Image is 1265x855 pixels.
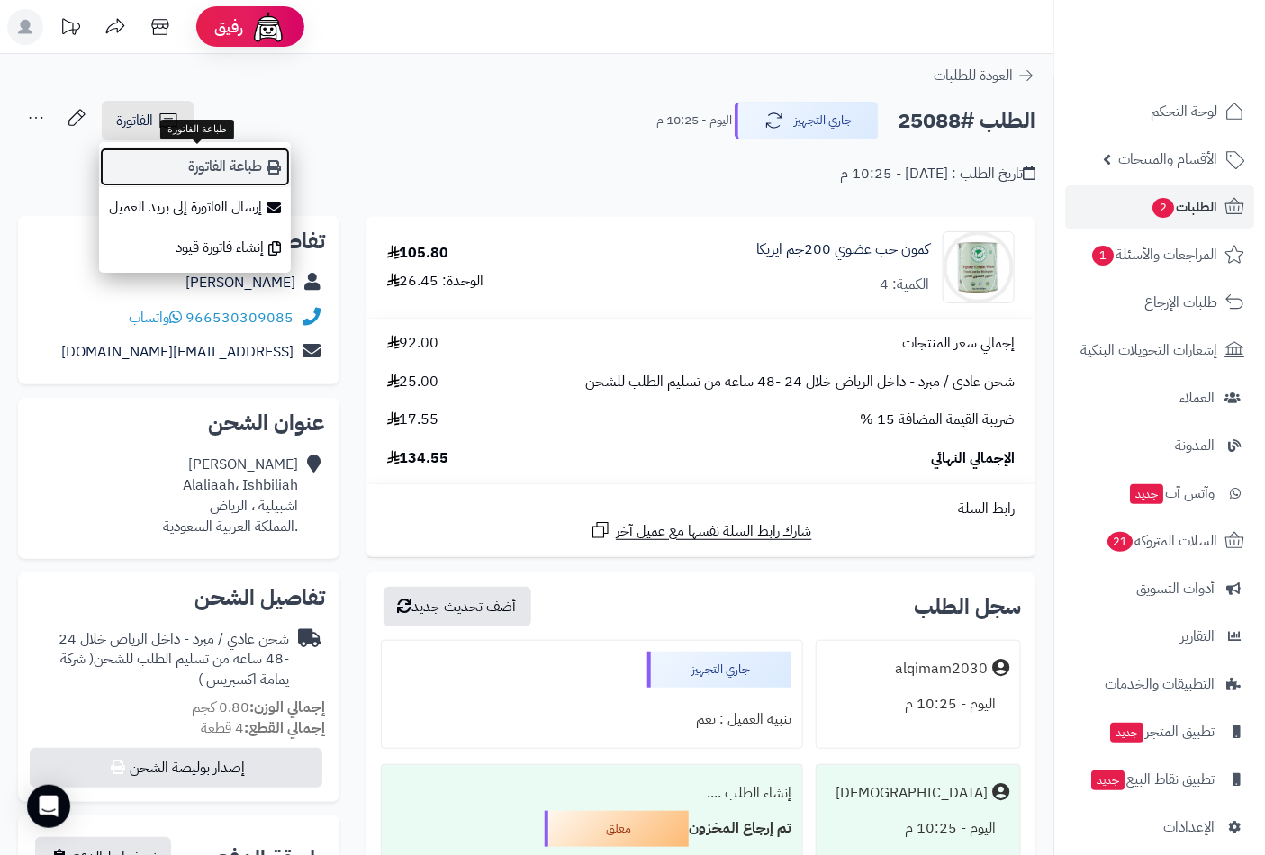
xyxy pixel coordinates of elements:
[374,499,1028,519] div: رابط السلة
[1152,198,1174,218] span: 2
[1065,615,1254,658] a: التقارير
[1105,671,1215,697] span: التطبيقات والخدمات
[27,785,70,828] div: Open Intercom Messenger
[1180,624,1215,649] span: التقارير
[1108,719,1215,744] span: تطبيق المتجر
[250,9,286,45] img: ai-face.png
[99,228,291,268] a: إنشاء فاتورة قيود
[840,164,1035,184] div: تاريخ الطلب : [DATE] - 10:25 م
[160,120,234,139] div: طباعة الفاتورة
[689,817,791,839] b: تم إرجاع المخزون
[129,307,182,328] a: واتساب
[1136,576,1215,601] span: أدوات التسويق
[1128,481,1215,506] span: وآتس آب
[1163,814,1215,840] span: الإعدادات
[1065,662,1254,706] a: التطبيقات والخدمات
[934,65,1013,86] span: العودة للطلبات
[244,717,325,739] strong: إجمالي القطع:
[1065,376,1254,419] a: العملاء
[32,412,325,434] h2: عنوان الشحن
[902,333,1015,354] span: إجمالي سعر المنتجات
[102,101,194,140] a: الفاتورة
[1089,767,1215,792] span: تطبيق نقاط البيع
[61,341,294,363] a: [EMAIL_ADDRESS][DOMAIN_NAME]
[99,187,291,228] a: إرسال الفاتورة إلى بريد العميل
[860,409,1015,430] span: ضريبة القيمة المضافة 15 %
[201,717,325,739] small: 4 قطعة
[898,103,1035,139] h2: الطلب #25088
[60,648,289,690] span: ( شركة يمامة اكسبريس )
[1175,433,1215,458] span: المدونة
[249,697,325,718] strong: إجمالي الوزن:
[1110,723,1143,742] span: جديد
[1065,567,1254,610] a: أدوات التسويق
[1091,770,1125,790] span: جديد
[1065,233,1254,276] a: المراجعات والأسئلة1
[1065,710,1254,753] a: تطبيق المتجرجديد
[1092,246,1114,265] span: 1
[1106,528,1217,553] span: السلات المتروكة
[585,372,1015,392] span: شحن عادي / مبرد - داخل الرياض خلال 24 -48 ساعه من تسليم الطلب للشحن
[880,274,929,295] div: الكمية: 4
[387,448,449,469] span: 134.55
[545,811,689,847] div: معلق
[836,783,988,804] div: [DEMOGRAPHIC_DATA]
[944,231,1014,303] img: 1741983590-8908014051792-90x90.jpg
[1151,99,1217,124] span: لوحة التحكم
[1090,242,1217,267] span: المراجعات والأسئلة
[827,811,1009,846] div: اليوم - 10:25 م
[387,271,484,292] div: الوحدة: 26.45
[387,409,439,430] span: 17.55
[1065,472,1254,515] a: وآتس آبجديد
[1065,328,1254,372] a: إشعارات التحويلات البنكية
[387,333,439,354] span: 92.00
[32,587,325,608] h2: تفاصيل الشحن
[647,652,791,688] div: جاري التجهيز
[934,65,1035,86] a: العودة للطلبات
[735,102,879,139] button: جاري التجهيز
[756,239,929,260] a: كمون حب عضوي 200جم ايريكا
[99,147,291,187] a: طباعة الفاتورة
[393,776,791,811] div: إنشاء الطلب ....
[1179,385,1215,410] span: العملاء
[1080,337,1217,363] span: إشعارات التحويلات البنكية
[1065,281,1254,324] a: طلبات الإرجاع
[656,112,732,130] small: اليوم - 10:25 م
[163,454,298,536] div: [PERSON_NAME] Alaliaah، Ishbiliah اشبيلية ، الرياض .المملكة العربية السعودية
[214,16,243,38] span: رفيق
[1065,805,1254,849] a: الإعدادات
[1065,758,1254,801] a: تطبيق نقاط البيعجديد
[116,110,153,131] span: الفاتورة
[1130,484,1163,504] span: جديد
[192,697,325,718] small: 0.80 كجم
[1144,290,1217,315] span: طلبات الإرجاع
[32,230,325,252] h2: تفاصيل العميل
[1107,532,1133,552] span: 21
[1065,185,1254,229] a: الطلبات2
[185,307,294,328] a: 966530309085
[1065,424,1254,467] a: المدونة
[616,521,812,542] span: شارك رابط السلة نفسها مع عميل آخر
[895,659,988,679] div: alqimam2030
[387,372,439,392] span: 25.00
[931,448,1015,469] span: الإجمالي النهائي
[393,702,791,737] div: تنبيه العميل : نعم
[48,9,93,49] a: تحديثات المنصة
[1151,194,1217,220] span: الطلبات
[387,243,449,264] div: 105.80
[827,687,1009,722] div: اليوم - 10:25 م
[1065,519,1254,562] a: السلات المتروكة21
[590,519,812,542] a: شارك رابط السلة نفسها مع عميل آخر
[1065,90,1254,133] a: لوحة التحكم
[185,272,295,293] a: [PERSON_NAME]
[1118,147,1217,172] span: الأقسام والمنتجات
[1143,49,1248,86] img: logo-2.png
[914,596,1021,617] h3: سجل الطلب
[32,629,289,691] div: شحن عادي / مبرد - داخل الرياض خلال 24 -48 ساعه من تسليم الطلب للشحن
[30,748,322,787] button: إصدار بوليصة الشحن
[384,587,531,626] button: أضف تحديث جديد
